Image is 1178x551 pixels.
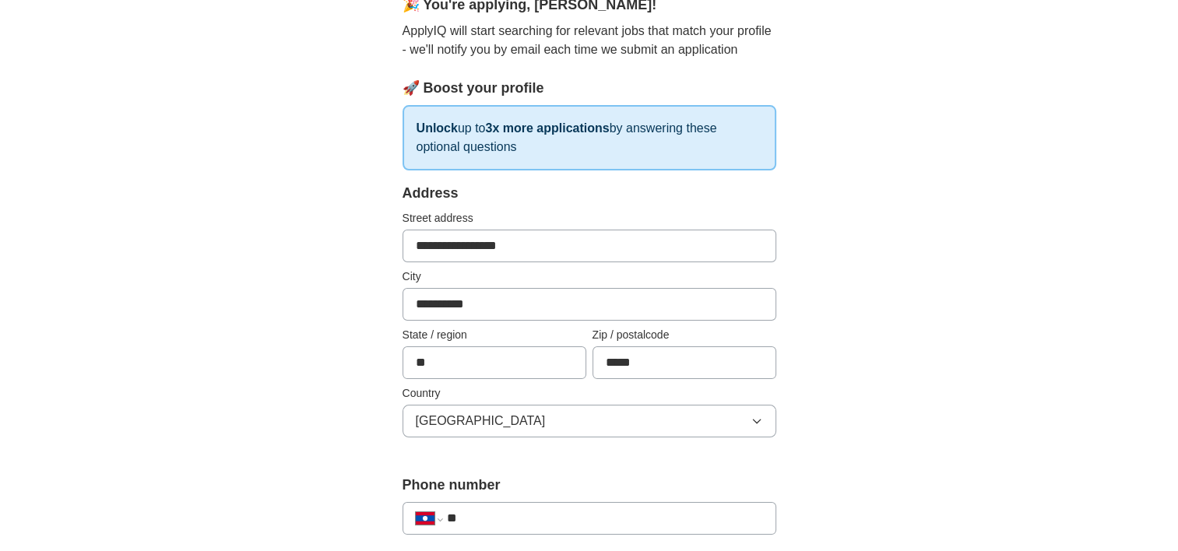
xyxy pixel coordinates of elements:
[403,405,776,437] button: [GEOGRAPHIC_DATA]
[416,412,546,430] span: [GEOGRAPHIC_DATA]
[403,105,776,170] p: up to by answering these optional questions
[403,327,586,343] label: State / region
[417,121,458,135] strong: Unlock
[593,327,776,343] label: Zip / postalcode
[403,183,776,204] div: Address
[485,121,609,135] strong: 3x more applications
[403,385,776,402] label: Country
[403,268,776,285] label: City
[403,475,776,496] label: Phone number
[403,210,776,226] label: Street address
[403,78,776,99] div: 🚀 Boost your profile
[403,22,776,59] p: ApplyIQ will start searching for relevant jobs that match your profile - we'll notify you by emai...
